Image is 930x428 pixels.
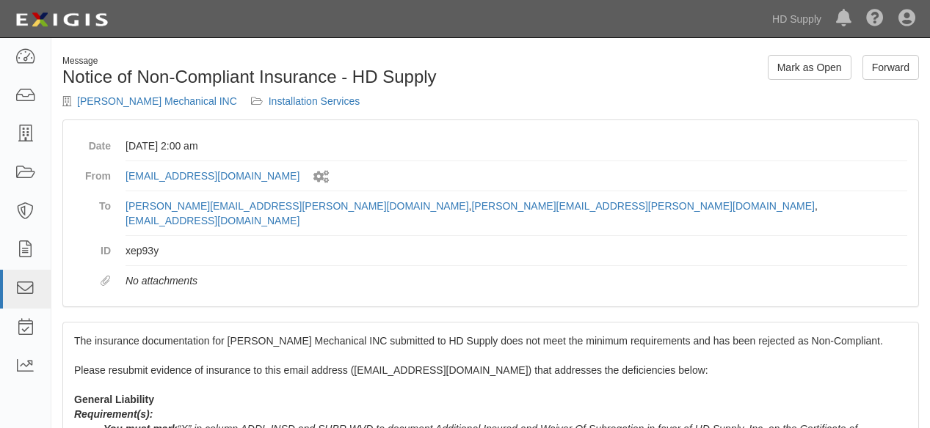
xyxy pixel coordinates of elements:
[126,275,197,287] em: No attachments
[471,200,815,212] a: [PERSON_NAME][EMAIL_ADDRESS][PERSON_NAME][DOMAIN_NAME]
[126,200,469,212] a: [PERSON_NAME][EMAIL_ADDRESS][PERSON_NAME][DOMAIN_NAME]
[101,276,111,287] i: Attachments
[126,131,907,161] dd: [DATE] 2:00 am
[11,7,112,33] img: logo-5460c22ac91f19d4615b14bd174203de0afe785f0fc80cf4dbbc73dc1793850b.png
[768,55,851,80] a: Mark as Open
[62,55,480,67] div: Message
[74,191,111,213] dt: To
[74,131,111,153] dt: Date
[74,236,111,258] dt: ID
[77,95,237,107] a: [PERSON_NAME] Mechanical INC
[866,10,884,28] i: Help Center - Complianz
[126,170,299,182] a: [EMAIL_ADDRESS][DOMAIN_NAME]
[862,55,919,80] a: Forward
[126,215,299,226] a: [EMAIL_ADDRESS][DOMAIN_NAME]
[126,236,907,266] dd: xep93y
[74,161,111,183] dt: From
[313,171,329,183] i: Sent by system workflow
[74,408,153,420] b: Requirement(s):
[62,67,480,86] h1: Notice of Non-Compliant Insurance - HD Supply
[765,4,829,34] a: HD Supply
[126,191,907,236] dd: , ,
[269,95,360,107] a: Installation Services
[74,394,154,405] strong: General Liability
